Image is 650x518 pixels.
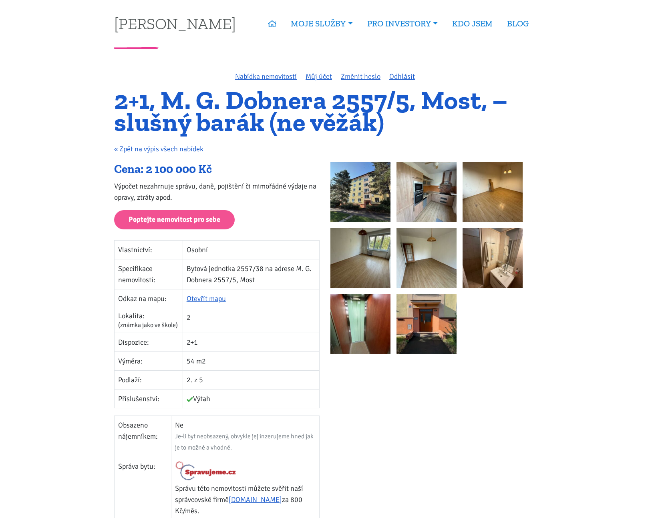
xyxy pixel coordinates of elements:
td: Výměra: [115,352,183,371]
a: Změnit heslo [341,72,380,81]
a: Nabídka nemovitostí [235,72,297,81]
td: Obsazeno nájemníkem: [115,416,171,457]
a: KDO JSEM [445,14,500,33]
td: 2+1 [183,333,319,352]
h1: 2+1, M. G. Dobnera 2557/5, Most, – slušný barák (ne věžák) [114,89,536,133]
a: MOJE SLUŽBY [284,14,360,33]
td: Osobní [183,241,319,259]
td: 2 [183,308,319,333]
td: Ne [171,416,320,457]
td: Příslušenství: [115,390,183,408]
div: Je-li byt neobsazený, obvykle jej inzerujeme hned jak je to možné a vhodné. [175,431,316,453]
a: BLOG [500,14,536,33]
p: Výpočet nezahrnuje správu, daně, pojištění či mimořádné výdaje na opravy, ztráty apod. [114,181,320,203]
span: (známka jako ve škole) [118,321,178,329]
a: « Zpět na výpis všech nabídek [114,145,203,153]
a: [DOMAIN_NAME] [229,495,282,504]
img: Logo Spravujeme.cz [175,461,236,481]
td: 2. z 5 [183,371,319,390]
div: Cena: 2 100 000 Kč [114,162,320,177]
a: Odhlásit [389,72,415,81]
td: Vlastnictví: [115,241,183,259]
td: Výtah [183,390,319,408]
td: 54 m2 [183,352,319,371]
td: Lokalita: [115,308,183,333]
td: Odkaz na mapu: [115,289,183,308]
td: Dispozice: [115,333,183,352]
a: Otevřít mapu [187,294,226,303]
a: Poptejte nemovitost pro sebe [114,210,235,230]
a: [PERSON_NAME] [114,16,236,31]
td: Bytová jednotka 2557/38 na adrese M. G. Dobnera 2557/5, Most [183,259,319,289]
a: Můj účet [306,72,332,81]
td: Podlaží: [115,371,183,390]
p: Správu této nemovitosti můžete svěřit naší správcovské firmě za 800 Kč/měs. [175,483,316,516]
td: Specifikace nemovitosti: [115,259,183,289]
a: PRO INVESTORY [360,14,445,33]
